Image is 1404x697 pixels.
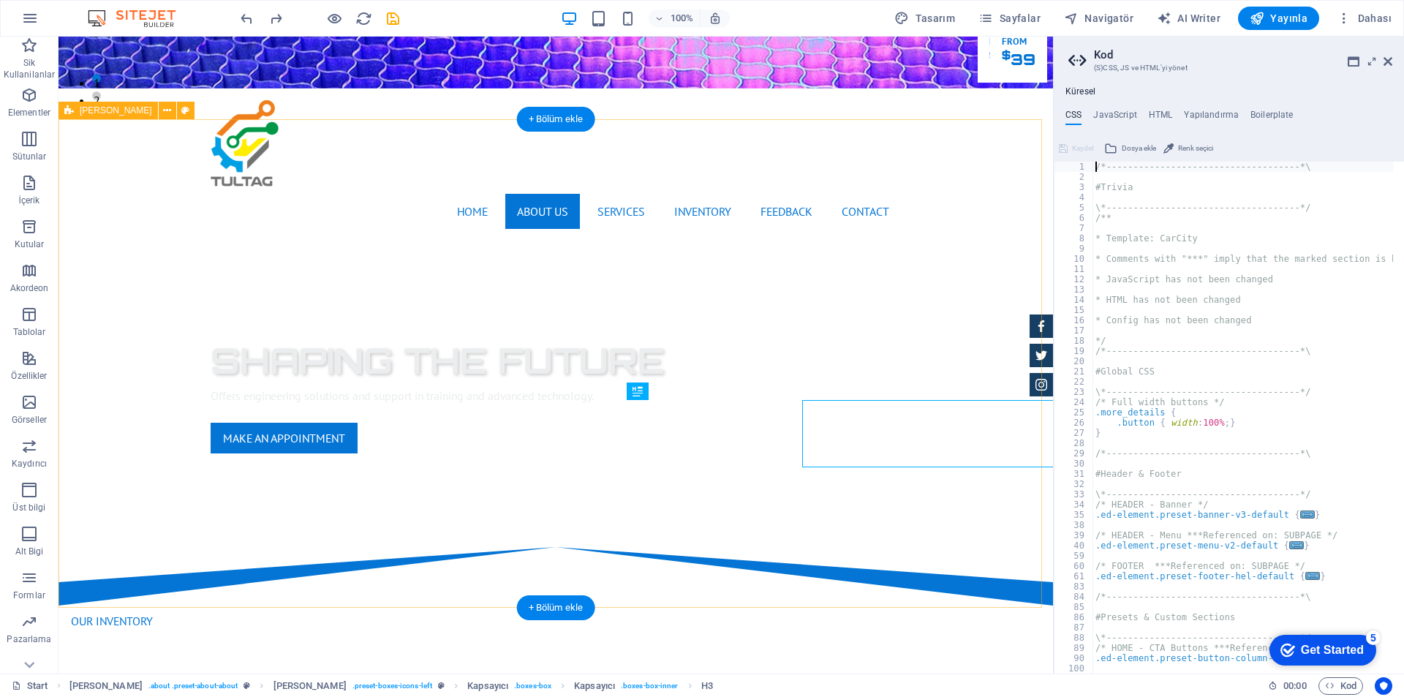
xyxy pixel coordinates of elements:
[80,106,152,115] span: [PERSON_NAME]
[1058,7,1139,30] button: Navigatör
[1054,295,1094,305] div: 14
[13,326,46,338] p: Tablolar
[1054,244,1094,254] div: 9
[69,677,143,695] span: Seçmek için tıkla. Düzenlemek için çift tıkla
[1094,48,1392,61] h2: Kod
[1337,11,1392,26] span: Dahası
[1375,677,1392,695] button: Usercentrics
[1054,643,1094,653] div: 89
[1184,110,1239,126] h4: Yapılandırma
[517,595,595,620] div: + Bölüm ekle
[621,677,679,695] span: . boxes-box-inner
[701,677,713,695] span: Seçmek için tıkla. Düzenlemek için çift tıkla
[1054,500,1094,510] div: 34
[108,3,123,18] div: 5
[1157,11,1220,26] span: AI Writer
[10,282,49,294] p: Akordeon
[1178,140,1213,157] span: Renk seçici
[1054,653,1094,663] div: 90
[1054,223,1094,233] div: 7
[973,7,1046,30] button: Sayfalar
[574,677,615,695] span: Seçmek için tıkla. Düzenlemek için çift tıkla
[1054,162,1094,172] div: 1
[1238,7,1319,30] button: Yayınla
[1054,366,1094,377] div: 21
[1054,233,1094,244] div: 8
[1054,397,1094,407] div: 24
[244,682,250,690] i: Bu element, özelleştirilebilir bir ön ayar
[325,10,343,27] button: Ön izleme modundan çıkıp düzenlemeye devam etmek için buraya tıklayın
[888,7,961,30] button: Tasarım
[1331,7,1397,30] button: Dahası
[1054,305,1094,315] div: 15
[1122,140,1156,157] span: Dosya ekle
[1065,110,1082,126] h4: CSS
[15,546,44,557] p: Alt Bigi
[1054,479,1094,489] div: 32
[1054,254,1094,264] div: 10
[1300,510,1315,519] span: ...
[18,195,39,206] p: İçerik
[1054,387,1094,397] div: 23
[1318,677,1363,695] button: Kod
[1054,602,1094,612] div: 85
[1289,541,1304,549] span: ...
[1325,677,1356,695] span: Kod
[1054,489,1094,500] div: 33
[12,7,118,38] div: Get Started 5 items remaining, 0% complete
[1283,677,1306,695] span: 00 00
[1054,540,1094,551] div: 40
[671,10,694,27] h6: 100%
[1054,561,1094,571] div: 60
[438,682,445,690] i: Bu element, özelleştirilebilir bir ön ayar
[514,677,551,695] span: . boxes-box
[1054,622,1094,633] div: 87
[1054,346,1094,356] div: 19
[8,107,50,118] p: Elementler
[1054,520,1094,530] div: 38
[1054,315,1094,325] div: 16
[1268,677,1307,695] h6: Oturum süresi
[517,107,595,132] div: + Bölüm ekle
[1250,110,1294,126] h4: Boilerplate
[1054,377,1094,387] div: 22
[384,10,401,27] button: save
[1054,203,1094,213] div: 5
[12,677,48,695] a: Seçimi iptal etmek için tıkla. Sayfaları açmak için çift tıkla
[69,677,713,695] nav: breadcrumb
[1064,11,1133,26] span: Navigatör
[43,16,106,29] div: Get Started
[1054,213,1094,223] div: 6
[355,10,372,27] i: Sayfayı yeniden yükleyin
[649,10,701,27] button: 100%
[12,151,47,162] p: Sütunlar
[1305,572,1320,580] span: ...
[1054,448,1094,459] div: 29
[1054,336,1094,346] div: 18
[1054,285,1094,295] div: 13
[1151,7,1226,30] button: AI Writer
[12,502,45,513] p: Üst bilgi
[978,11,1041,26] span: Sayfalar
[1054,438,1094,448] div: 28
[1054,530,1094,540] div: 39
[1102,140,1158,157] button: Dosya ekle
[1054,510,1094,520] div: 35
[34,55,42,64] button: 2
[1054,418,1094,428] div: 26
[7,633,51,645] p: Pazarlama
[1094,61,1363,75] h3: (S)CSS, JS ve HTML'yi yönet
[238,10,255,27] i: Geri al: Metni değiştir (Ctrl+Z)
[15,238,45,250] p: Kutular
[273,677,347,695] span: Seçmek için tıkla. Düzenlemek için çift tıkla
[1054,407,1094,418] div: 25
[12,458,47,470] p: Kaydırıcı
[268,10,284,27] i: Yinele: Elementleri taşı (Ctrl+Y, ⌘+Y)
[1054,325,1094,336] div: 17
[1093,110,1136,126] h4: JavaScript
[1054,182,1094,192] div: 3
[1054,264,1094,274] div: 11
[1294,680,1296,691] span: :
[709,12,722,25] i: Yeniden boyutlandırmada yakınlaştırma düzeyini seçilen cihaza uyacak şekilde otomatik olarak ayarla.
[385,10,401,27] i: Kaydet (Ctrl+S)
